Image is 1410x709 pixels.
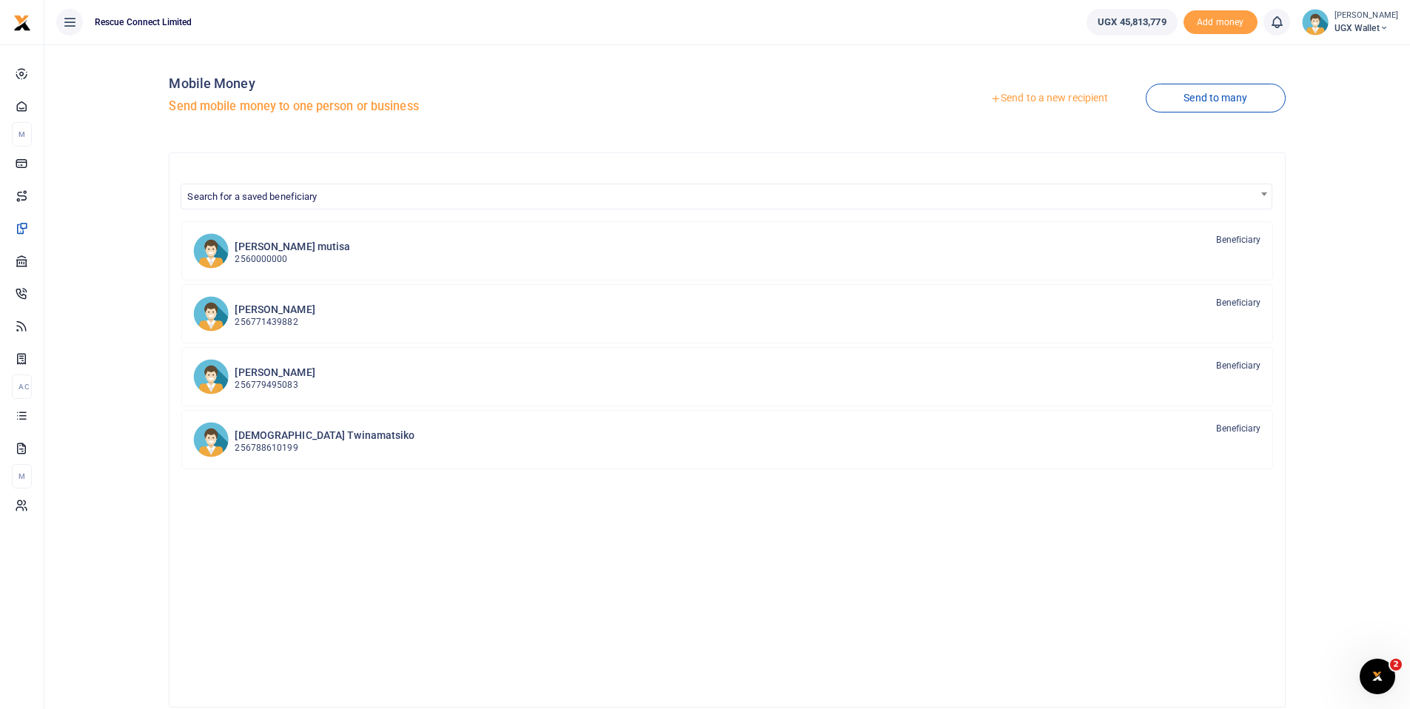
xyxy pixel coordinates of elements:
[235,366,315,379] h6: [PERSON_NAME]
[1098,15,1166,30] span: UGX 45,813,779
[235,241,350,253] h6: [PERSON_NAME] mutisa
[181,410,1272,469] a: DT [DEMOGRAPHIC_DATA] Twinamatsiko 256788610199 Beneficiary
[181,347,1272,406] a: KM [PERSON_NAME] 256779495083 Beneficiary
[89,16,198,29] span: Rescue Connect Limited
[1184,10,1258,35] span: Add money
[12,122,32,147] li: M
[1081,9,1183,36] li: Wallet ballance
[181,184,1271,207] span: Search for a saved beneficiary
[193,233,229,269] img: PMm
[235,441,414,455] p: 256788610199
[181,184,1272,209] span: Search for a saved beneficiary
[1087,9,1177,36] a: UGX 45,813,779
[235,429,414,442] h6: [DEMOGRAPHIC_DATA] Twinamatsiko
[1335,21,1398,35] span: UGX Wallet
[12,464,32,488] li: M
[181,284,1272,343] a: PN [PERSON_NAME] 256771439882 Beneficiary
[1360,659,1395,694] iframe: Intercom live chat
[1216,359,1260,372] span: Beneficiary
[193,422,229,457] img: DT
[1216,422,1260,435] span: Beneficiary
[1184,16,1258,27] a: Add money
[169,99,721,114] h5: Send mobile money to one person or business
[235,252,350,266] p: 2560000000
[1390,659,1402,671] span: 2
[187,191,317,202] span: Search for a saved beneficiary
[1335,10,1398,22] small: [PERSON_NAME]
[1302,9,1329,36] img: profile-user
[1146,84,1285,112] a: Send to many
[235,303,315,316] h6: [PERSON_NAME]
[1216,233,1260,246] span: Beneficiary
[1216,296,1260,309] span: Beneficiary
[235,378,315,392] p: 256779495083
[1184,10,1258,35] li: Toup your wallet
[193,296,229,332] img: PN
[13,16,31,27] a: logo-small logo-large logo-large
[953,85,1146,112] a: Send to a new recipient
[235,315,315,329] p: 256771439882
[193,359,229,394] img: KM
[169,75,721,92] h4: Mobile Money
[13,14,31,32] img: logo-small
[1302,9,1398,36] a: profile-user [PERSON_NAME] UGX Wallet
[12,374,32,399] li: Ac
[181,221,1272,280] a: PMm [PERSON_NAME] mutisa 2560000000 Beneficiary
